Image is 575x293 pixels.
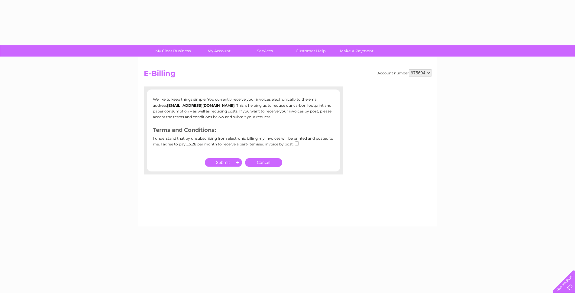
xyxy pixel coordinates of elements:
[205,158,242,167] input: Submit
[153,136,334,151] div: I understand that by unsubscribing from electronic billing my invoices will be printed and posted...
[153,126,334,136] h3: Terms and Conditions:
[332,45,382,57] a: Make A Payment
[240,45,290,57] a: Services
[377,69,431,77] div: Account number
[167,103,234,108] b: [EMAIL_ADDRESS][DOMAIN_NAME]
[245,158,282,167] a: Cancel
[153,96,334,120] p: We like to keep things simple. You currently receive your invoices electronically to the email ad...
[286,45,336,57] a: Customer Help
[144,69,431,81] h2: E-Billing
[148,45,198,57] a: My Clear Business
[194,45,244,57] a: My Account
